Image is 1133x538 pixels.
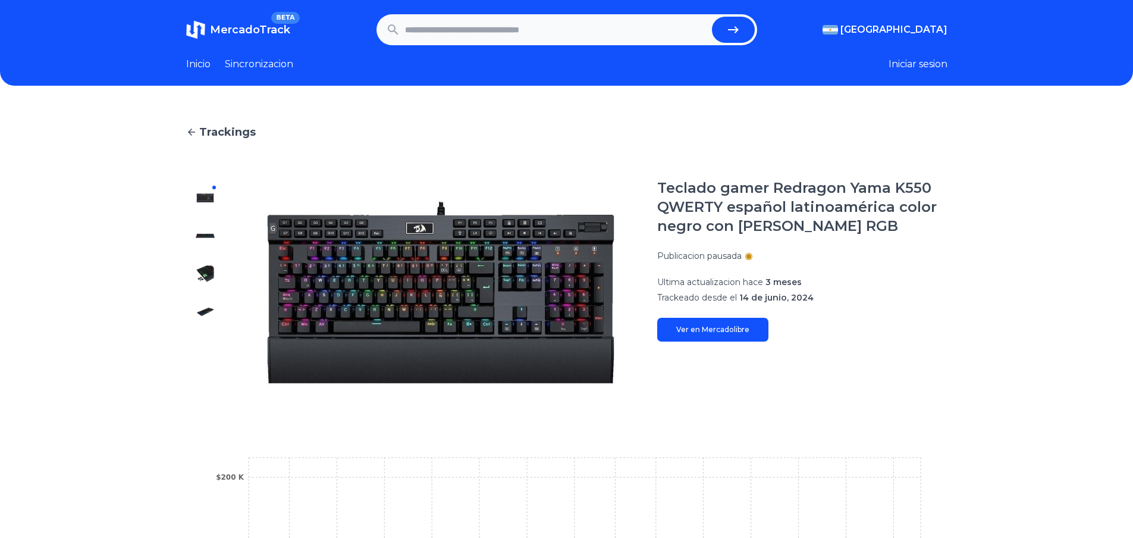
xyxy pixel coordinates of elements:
button: [GEOGRAPHIC_DATA] [823,23,947,37]
span: BETA [271,12,299,24]
button: Iniciar sesion [889,57,947,71]
span: [GEOGRAPHIC_DATA] [840,23,947,37]
img: Teclado gamer Redragon Yama K550 QWERTY español latinoamérica color negro con luz RGB [196,226,215,245]
span: Trackeado desde el [657,292,737,303]
a: MercadoTrackBETA [186,20,290,39]
img: Teclado gamer Redragon Yama K550 QWERTY español latinoamérica color negro con luz RGB [196,379,215,398]
span: Ultima actualizacion hace [657,277,763,287]
span: 3 meses [765,277,802,287]
img: Argentina [823,25,838,35]
span: Trackings [199,124,256,140]
span: 14 de junio, 2024 [739,292,814,303]
h1: Teclado gamer Redragon Yama K550 QWERTY español latinoamérica color negro con [PERSON_NAME] RGB [657,179,947,236]
span: MercadoTrack [210,23,290,36]
p: Publicacion pausada [657,250,742,262]
img: MercadoTrack [186,20,205,39]
img: Teclado gamer Redragon Yama K550 QWERTY español latinoamérica color negro con luz RGB [196,264,215,283]
a: Trackings [186,124,947,140]
tspan: $200 K [216,473,244,481]
img: Teclado gamer Redragon Yama K550 QWERTY español latinoamérica color negro con luz RGB [196,340,215,359]
img: Teclado gamer Redragon Yama K550 QWERTY español latinoamérica color negro con luz RGB [196,188,215,207]
a: Inicio [186,57,211,71]
img: Teclado gamer Redragon Yama K550 QWERTY español latinoamérica color negro con luz RGB [196,302,215,321]
a: Sincronizacion [225,57,293,71]
a: Ver en Mercadolibre [657,318,768,342]
img: Teclado gamer Redragon Yama K550 QWERTY español latinoamérica color negro con luz RGB [248,179,633,407]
